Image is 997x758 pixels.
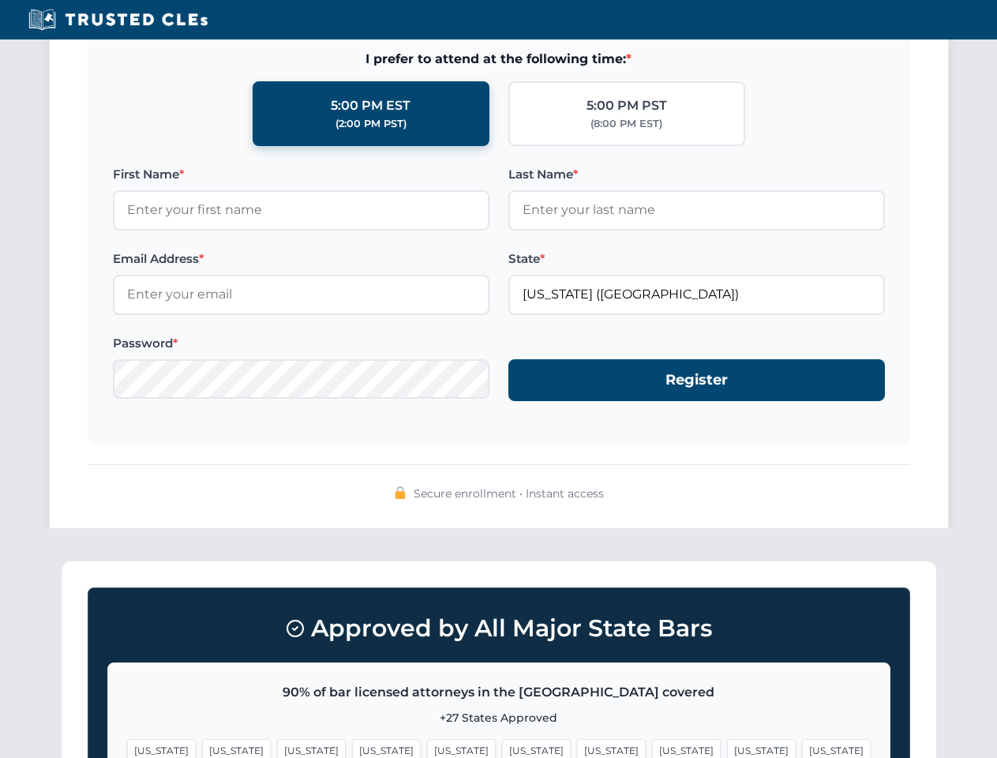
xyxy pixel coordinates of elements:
[113,190,489,230] input: Enter your first name
[335,116,407,132] div: (2:00 PM PST)
[331,96,410,116] div: 5:00 PM EST
[113,275,489,314] input: Enter your email
[113,49,885,69] span: I prefer to attend at the following time:
[508,275,885,314] input: Florida (FL)
[113,250,489,268] label: Email Address
[394,486,407,499] img: 🔒
[508,190,885,230] input: Enter your last name
[107,607,890,650] h3: Approved by All Major State Bars
[24,8,212,32] img: Trusted CLEs
[127,682,871,703] p: 90% of bar licensed attorneys in the [GEOGRAPHIC_DATA] covered
[113,334,489,353] label: Password
[414,485,604,502] span: Secure enrollment • Instant access
[587,96,667,116] div: 5:00 PM PST
[127,709,871,726] p: +27 States Approved
[508,359,885,401] button: Register
[508,165,885,184] label: Last Name
[113,165,489,184] label: First Name
[508,250,885,268] label: State
[590,116,662,132] div: (8:00 PM EST)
